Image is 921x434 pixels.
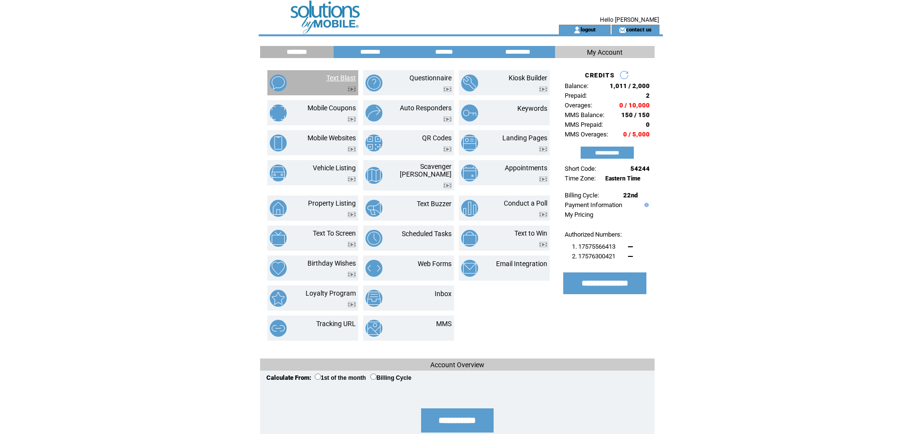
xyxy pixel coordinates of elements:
img: inbox.png [365,290,382,307]
span: Short Code: [565,165,596,172]
span: Eastern Time [605,175,641,182]
a: contact us [626,26,652,32]
img: tracking-url.png [270,320,287,337]
img: mms.png [365,320,382,337]
a: Inbox [435,290,452,298]
img: help.gif [642,203,649,207]
img: appointments.png [461,165,478,181]
a: Mobile Coupons [307,104,356,112]
span: 54244 [630,165,650,172]
span: 1. 17575566413 [572,243,615,250]
img: landing-pages.png [461,135,478,151]
a: Tracking URL [316,320,356,328]
a: Text to Win [514,229,547,237]
img: video.png [348,272,356,277]
span: 0 / 10,000 [619,102,650,109]
span: MMS Balance: [565,111,604,119]
img: text-buzzer.png [365,200,382,217]
img: text-to-screen.png [270,230,287,247]
img: video.png [443,183,452,188]
label: Billing Cycle [370,374,411,381]
img: account_icon.gif [573,26,581,34]
a: Appointments [505,164,547,172]
a: logout [581,26,596,32]
span: 150 / 150 [621,111,650,119]
a: Birthday Wishes [307,259,356,267]
span: 0 [646,121,650,128]
a: Landing Pages [502,134,547,142]
img: qr-codes.png [365,135,382,151]
span: Account Overview [430,361,484,369]
a: Web Forms [418,260,452,268]
span: Overages: [565,102,592,109]
img: video.png [348,212,356,217]
img: kiosk-builder.png [461,75,478,91]
a: My Pricing [565,211,593,218]
span: Hello [PERSON_NAME] [600,16,659,23]
a: Mobile Websites [307,134,356,142]
img: video.png [539,212,547,217]
img: loyalty-program.png [270,290,287,307]
a: Questionnaire [409,74,452,82]
span: MMS Prepaid: [565,121,603,128]
a: Property Listing [308,199,356,207]
img: video.png [443,117,452,122]
span: Calculate From: [266,374,311,381]
img: contact_us_icon.gif [619,26,626,34]
span: My Account [587,48,623,56]
img: email-integration.png [461,260,478,277]
span: Billing Cycle: [565,192,599,199]
img: video.png [348,302,356,307]
a: Payment Information [565,201,622,209]
img: video.png [348,177,356,182]
img: keywords.png [461,105,478,121]
img: scheduled-tasks.png [365,230,382,247]
img: video.png [348,87,356,92]
a: QR Codes [422,134,452,142]
img: video.png [539,177,547,182]
img: video.png [348,117,356,122]
span: MMS Overages: [565,131,608,138]
img: birthday-wishes.png [270,260,287,277]
a: Keywords [517,105,547,112]
span: CREDITS [585,72,614,79]
a: Vehicle Listing [313,164,356,172]
a: MMS [436,320,452,328]
a: Conduct a Poll [504,199,547,207]
img: text-to-win.png [461,230,478,247]
img: video.png [539,147,547,152]
input: 1st of the month [315,374,321,380]
a: Scavenger [PERSON_NAME] [400,163,452,178]
label: 1st of the month [315,374,366,381]
img: text-blast.png [270,75,287,91]
span: 2 [646,92,650,99]
a: Scheduled Tasks [402,230,452,238]
a: Text Buzzer [417,200,452,208]
a: Kiosk Builder [509,74,547,82]
a: Email Integration [496,260,547,268]
a: Text To Screen [313,229,356,237]
span: Time Zone: [565,175,596,182]
img: video.png [443,87,452,92]
img: mobile-coupons.png [270,105,287,121]
input: Billing Cycle [370,374,377,380]
img: questionnaire.png [365,75,382,91]
img: web-forms.png [365,260,382,277]
img: property-listing.png [270,200,287,217]
img: vehicle-listing.png [270,165,287,181]
span: 22nd [623,192,638,199]
img: video.png [539,87,547,92]
a: Text Blast [326,74,356,82]
a: Loyalty Program [306,289,356,297]
img: scavenger-hunt.png [365,167,382,184]
span: 1,011 / 2,000 [610,82,650,90]
img: video.png [348,147,356,152]
a: Auto Responders [400,104,452,112]
span: 2. 17576300421 [572,253,615,260]
span: Authorized Numbers: [565,231,622,238]
span: Balance: [565,82,588,90]
img: auto-responders.png [365,105,382,121]
img: video.png [539,242,547,247]
img: mobile-websites.png [270,135,287,151]
img: video.png [348,242,356,247]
